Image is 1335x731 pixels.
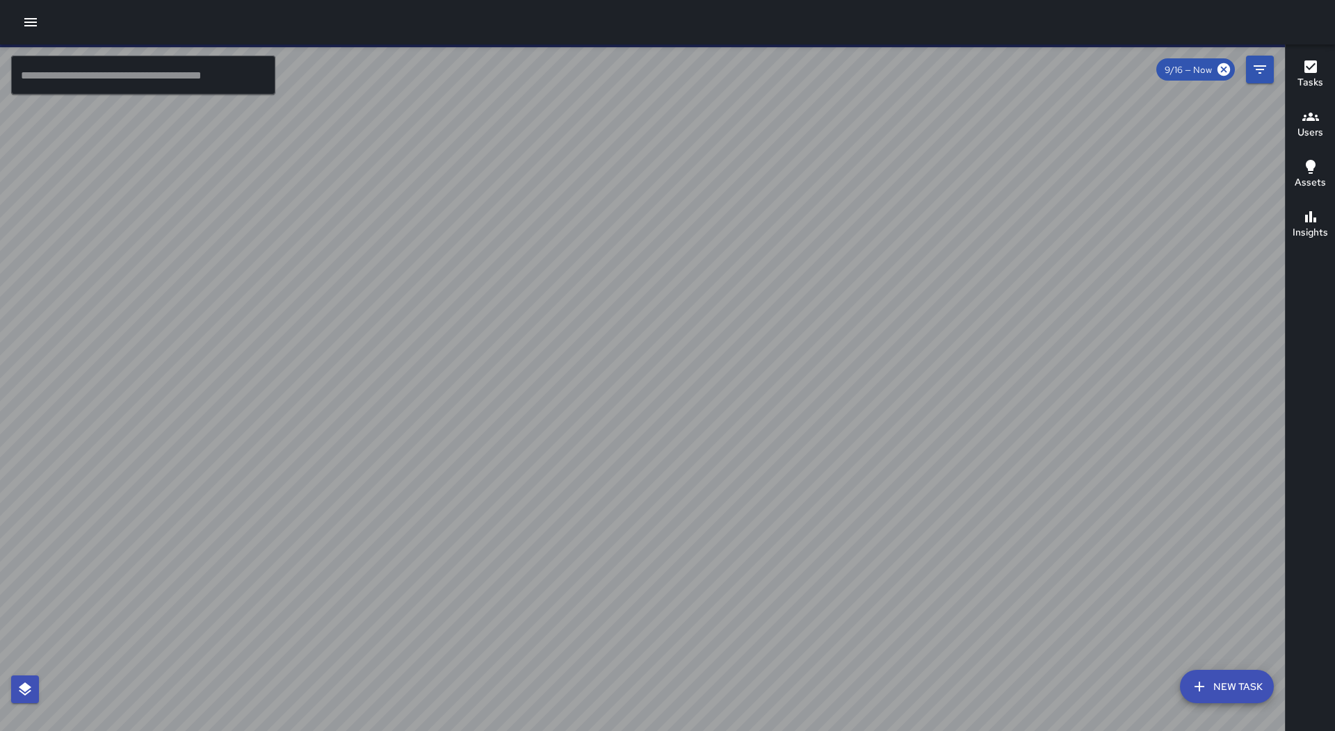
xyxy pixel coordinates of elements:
span: 9/16 — Now [1156,64,1220,76]
button: Insights [1286,200,1335,250]
h6: Tasks [1297,75,1323,90]
button: Assets [1286,150,1335,200]
h6: Users [1297,125,1323,140]
div: 9/16 — Now [1156,58,1235,81]
button: Filters [1246,56,1274,83]
button: Users [1286,100,1335,150]
h6: Insights [1293,225,1328,240]
h6: Assets [1295,175,1326,190]
button: New Task [1180,670,1274,703]
button: Tasks [1286,50,1335,100]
